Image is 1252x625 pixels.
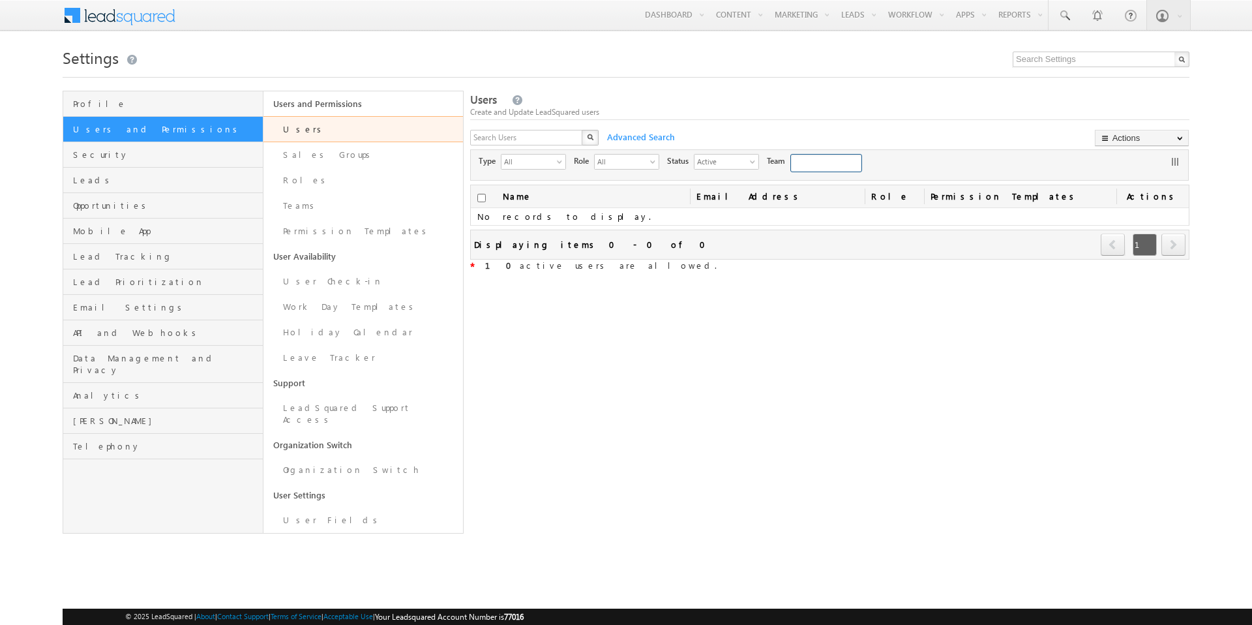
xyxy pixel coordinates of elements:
a: next [1161,235,1185,256]
a: User Check-in [263,269,464,294]
a: Analytics [63,383,263,408]
div: Create and Update LeadSquared users [470,106,1189,118]
a: User Settings [263,483,464,508]
span: Active [694,155,748,168]
span: Team [767,155,790,167]
a: Terms of Service [271,612,321,620]
span: Role [574,155,594,167]
a: Permission Templates [263,219,464,244]
a: API and Webhooks [63,320,263,346]
strong: 10 [485,260,520,271]
input: Search Users [470,130,584,145]
span: Security [73,149,260,160]
span: Email Settings [73,301,260,313]
td: No records to display. [471,208,1189,226]
span: select [557,158,567,165]
a: User Fields [263,508,464,533]
span: prev [1101,234,1125,256]
a: Security [63,142,263,168]
a: Email Settings [63,295,263,320]
span: Type [479,155,501,167]
button: Actions [1095,130,1189,146]
a: Email Address [690,185,865,207]
span: Lead Tracking [73,251,260,262]
a: Mobile App [63,219,263,244]
span: All [595,155,648,168]
a: [PERSON_NAME] [63,408,263,434]
span: 77016 [504,612,524,622]
a: Users and Permissions [63,117,263,142]
a: Organization Switch [263,457,464,483]
span: Mobile App [73,225,260,237]
a: Lead Tracking [63,244,263,269]
a: Teams [263,193,464,219]
a: prev [1101,235,1125,256]
span: Users and Permissions [73,123,260,135]
span: Your Leadsquared Account Number is [375,612,524,622]
a: Organization Switch [263,433,464,457]
span: [PERSON_NAME] [73,415,260,427]
span: select [650,158,661,165]
a: Data Management and Privacy [63,346,263,383]
a: Users [263,116,464,142]
span: Actions [1116,185,1189,207]
span: Lead Prioritization [73,276,260,288]
span: 1 [1133,234,1157,256]
span: Status [667,155,694,167]
a: LeadSquared Support Access [263,395,464,433]
span: Analytics [73,389,260,401]
a: About [196,612,215,620]
a: Sales Groups [263,142,464,168]
a: Acceptable Use [323,612,373,620]
span: select [750,158,760,165]
span: next [1161,234,1185,256]
span: Leads [73,174,260,186]
a: Leads [63,168,263,193]
img: Search [587,134,593,140]
a: Roles [263,168,464,193]
span: Profile [73,98,260,110]
a: Support [263,371,464,395]
span: Telephony [73,440,260,452]
span: Advanced Search [601,131,679,143]
a: Leave Tracker [263,345,464,371]
a: Telephony [63,434,263,459]
span: Opportunities [73,200,260,211]
a: Holiday Calendar [263,320,464,345]
a: Profile [63,91,263,117]
a: Opportunities [63,193,263,219]
span: © 2025 LeadSquared | | | | | [125,611,524,623]
a: Role [865,185,923,207]
span: Users [470,92,497,107]
a: Name [496,185,539,207]
div: Displaying items 0 - 0 of 0 [474,237,713,252]
span: Settings [63,47,119,68]
a: Users and Permissions [263,91,464,116]
span: Permission Templates [924,185,1116,207]
a: Lead Prioritization [63,269,263,295]
span: Data Management and Privacy [73,352,260,376]
span: active users are allowed. [475,260,717,271]
input: Search Settings [1013,52,1189,67]
span: API and Webhooks [73,327,260,339]
span: All [501,155,555,168]
a: Contact Support [217,612,269,620]
a: Work Day Templates [263,294,464,320]
a: User Availability [263,244,464,269]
